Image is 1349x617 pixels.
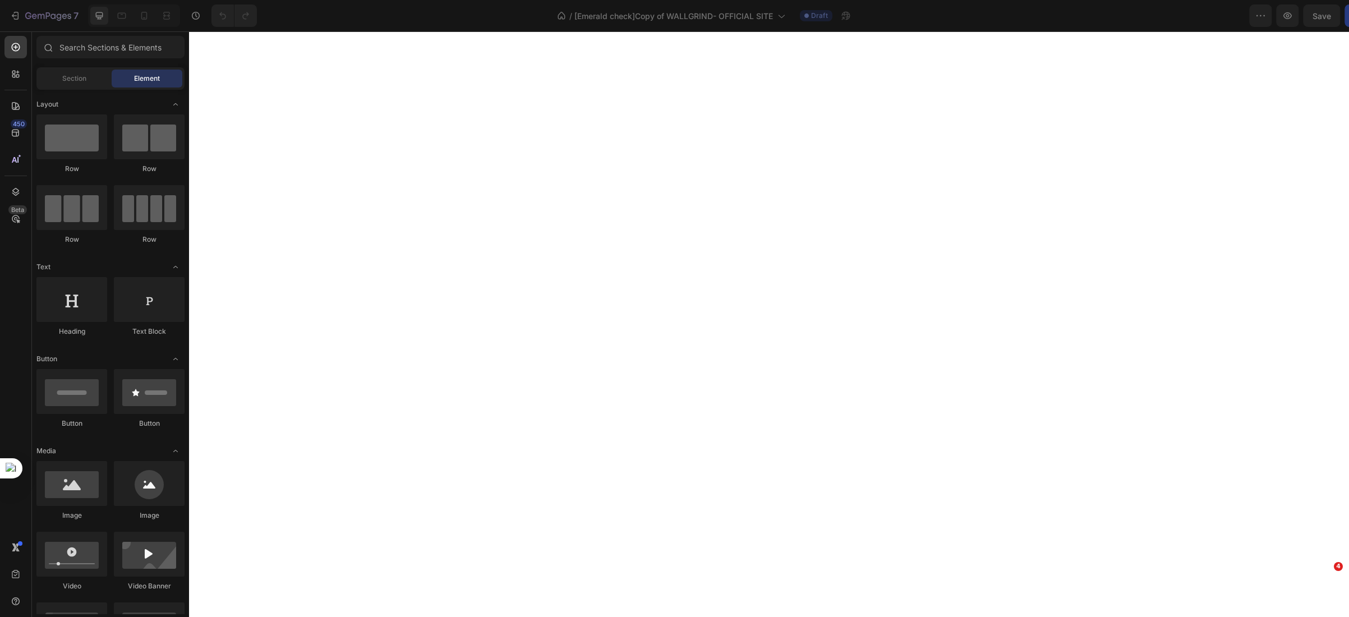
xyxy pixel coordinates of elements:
[36,262,50,272] span: Text
[36,581,107,591] div: Video
[211,4,257,27] div: Undo/Redo
[4,4,84,27] button: 7
[36,36,185,58] input: Search Sections & Elements
[574,10,773,22] span: [Emerald check]Copy of WALLGRIND- OFFICIAL SITE
[134,73,160,84] span: Element
[167,258,185,276] span: Toggle open
[36,510,107,521] div: Image
[11,119,27,128] div: 450
[811,11,828,21] span: Draft
[1237,4,1345,27] button: Upgrade to publish
[36,354,57,364] span: Button
[1334,562,1343,571] span: 4
[167,350,185,368] span: Toggle open
[36,446,56,456] span: Media
[1205,11,1224,21] span: Save
[114,164,185,174] div: Row
[569,10,572,22] span: /
[1196,4,1233,27] button: Save
[114,326,185,337] div: Text Block
[114,418,185,429] div: Button
[73,9,79,22] p: 7
[1311,579,1338,606] iframe: Intercom live chat
[114,510,185,521] div: Image
[189,31,1349,617] iframe: Design area
[114,581,185,591] div: Video Banner
[36,418,107,429] div: Button
[1247,10,1335,22] div: Upgrade to publish
[36,99,58,109] span: Layout
[36,326,107,337] div: Heading
[8,205,27,214] div: Beta
[62,73,86,84] span: Section
[167,442,185,460] span: Toggle open
[114,234,185,245] div: Row
[167,95,185,113] span: Toggle open
[36,164,107,174] div: Row
[36,234,107,245] div: Row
